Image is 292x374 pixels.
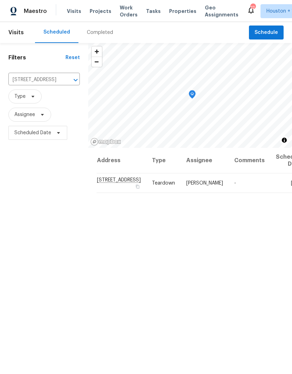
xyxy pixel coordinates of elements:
[43,29,70,36] div: Scheduled
[282,136,286,144] span: Toggle attribution
[90,138,121,146] a: Mapbox homepage
[14,111,35,118] span: Assignee
[255,28,278,37] span: Schedule
[146,148,181,173] th: Type
[134,184,141,190] button: Copy Address
[87,29,113,36] div: Completed
[205,4,238,18] span: Geo Assignments
[250,4,255,11] div: 12
[146,9,161,14] span: Tasks
[8,74,60,85] input: Search for an address...
[97,148,146,173] th: Address
[8,25,24,40] span: Visits
[189,90,196,101] div: Map marker
[71,75,81,85] button: Open
[67,8,81,15] span: Visits
[120,4,138,18] span: Work Orders
[65,54,80,61] div: Reset
[8,54,65,61] h1: Filters
[186,181,223,186] span: [PERSON_NAME]
[90,8,111,15] span: Projects
[92,57,102,67] button: Zoom out
[152,181,175,186] span: Teardown
[249,26,284,40] button: Schedule
[24,8,47,15] span: Maestro
[181,148,229,173] th: Assignee
[229,148,270,173] th: Comments
[280,136,288,144] button: Toggle attribution
[169,8,196,15] span: Properties
[14,129,51,136] span: Scheduled Date
[234,181,236,186] span: -
[14,93,26,100] span: Type
[92,46,102,57] button: Zoom in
